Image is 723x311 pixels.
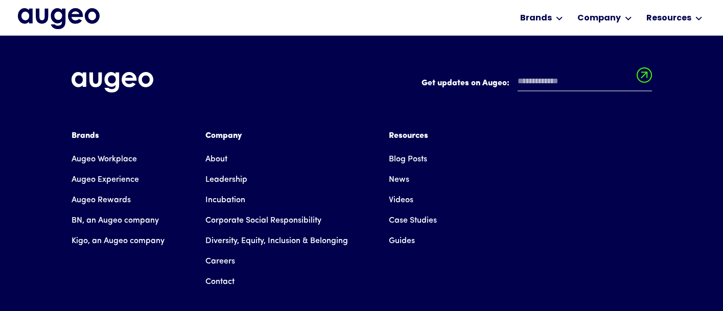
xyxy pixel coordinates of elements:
a: Corporate Social Responsibility [205,210,321,231]
a: Diversity, Equity, Inclusion & Belonging [205,231,348,251]
a: Augeo Experience [72,170,139,190]
a: Augeo Rewards [72,190,131,210]
div: Brands [72,130,165,142]
input: Submit [637,67,652,89]
a: Augeo Workplace [72,149,137,170]
form: Email Form [422,72,652,97]
a: Videos [389,190,413,210]
a: Case Studies [389,210,437,231]
div: Resources [646,12,691,25]
a: Contact [205,272,235,292]
div: Resources [389,130,437,142]
label: Get updates on Augeo: [422,77,509,89]
a: Leadership [205,170,247,190]
a: News [389,170,409,190]
img: Augeo's full logo in white. [72,72,153,93]
div: Brands [520,12,552,25]
a: Incubation [205,190,245,210]
a: BN, an Augeo company [72,210,159,231]
a: home [18,8,100,29]
div: Company [205,130,348,142]
a: Kigo, an Augeo company [72,231,165,251]
div: Company [577,12,621,25]
img: Augeo's full logo in midnight blue. [18,8,100,29]
a: About [205,149,227,170]
a: Careers [205,251,235,272]
a: Guides [389,231,415,251]
a: Blog Posts [389,149,427,170]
